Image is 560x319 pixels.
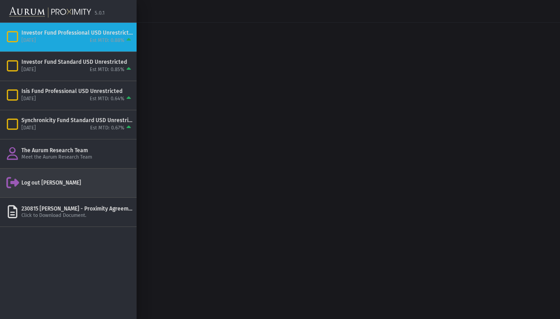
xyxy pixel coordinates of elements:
[21,29,133,36] div: Investor Fund Professional USD Unrestricted
[90,96,124,103] div: Est MTD: 0.64%
[21,96,36,103] div: [DATE]
[95,10,105,17] div: 5.0.1
[21,67,36,73] div: [DATE]
[21,212,133,219] div: Click to Download Document.
[21,154,133,161] div: Meet the Aurum Research Team
[90,67,124,73] div: Est MTD: 0.85%
[21,37,36,44] div: [DATE]
[9,2,91,22] img: Aurum-Proximity%20white.svg
[21,205,133,212] div: 230815 [PERSON_NAME] - Proximity Agreement and Electronic Access Agreement - Signed.pdf
[90,37,124,44] div: Est MTD: 0.88%
[21,125,36,132] div: [DATE]
[21,87,133,95] div: Isis Fund Professional USD Unrestricted
[21,58,133,66] div: Investor Fund Standard USD Unrestricted
[90,125,124,132] div: Est MTD: 0.67%
[21,179,133,186] div: Log out [PERSON_NAME]
[21,147,133,154] div: The Aurum Research Team
[21,117,133,124] div: Synchronicity Fund Standard USD Unrestricted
